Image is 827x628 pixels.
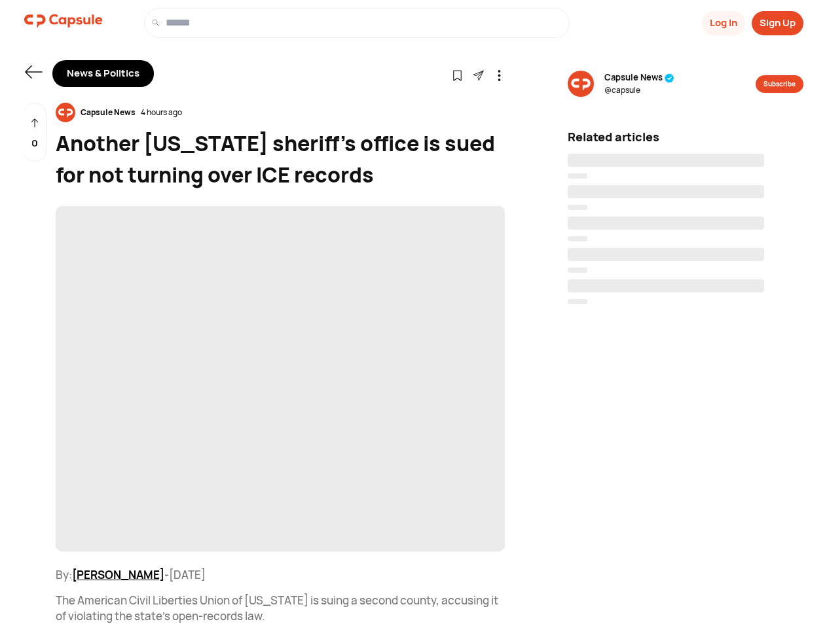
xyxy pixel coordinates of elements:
[56,567,505,583] p: By: -[DATE]
[568,185,764,198] span: ‌
[75,107,141,118] div: Capsule News
[56,128,505,190] div: Another [US_STATE] sheriff’s office is sued for not turning over ICE records
[702,11,745,35] button: Log In
[568,248,764,261] span: ‌
[568,299,587,304] span: ‌
[568,71,594,97] img: resizeImage
[568,205,587,210] span: ‌
[568,268,587,273] span: ‌
[568,217,764,230] span: ‌
[568,236,587,241] span: ‌
[56,593,505,624] p: The American Civil Liberties Union of [US_STATE] is suing a second county, accusing it of violati...
[72,567,164,582] a: [PERSON_NAME]
[24,8,103,38] a: logo
[568,128,803,146] div: Related articles
[52,60,154,87] div: News & Politics
[756,75,803,93] button: Subscribe
[568,279,764,292] span: ‌
[665,73,674,83] img: tick
[141,107,182,118] div: 4 hours ago
[56,206,505,551] span: ‌
[752,11,803,35] button: Sign Up
[31,136,38,151] p: 0
[56,103,75,122] img: resizeImage
[568,173,587,179] span: ‌
[568,154,764,167] span: ‌
[24,8,103,34] img: logo
[604,84,674,96] span: @ capsule
[604,71,674,84] span: Capsule News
